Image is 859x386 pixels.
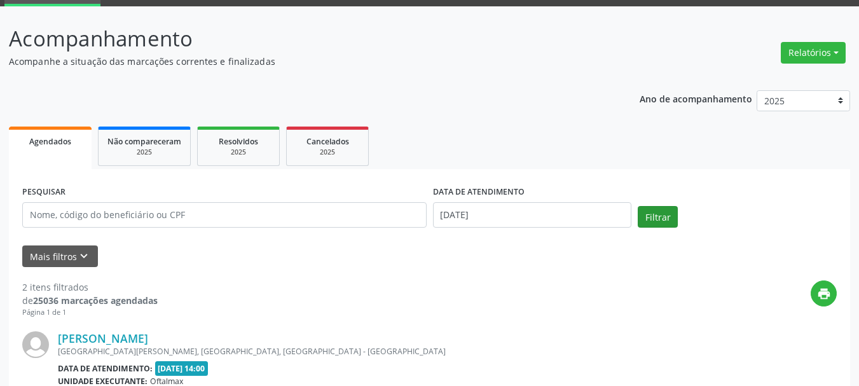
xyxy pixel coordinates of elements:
[58,331,148,345] a: [PERSON_NAME]
[58,346,646,357] div: [GEOGRAPHIC_DATA][PERSON_NAME], [GEOGRAPHIC_DATA], [GEOGRAPHIC_DATA] - [GEOGRAPHIC_DATA]
[640,90,752,106] p: Ano de acompanhamento
[107,148,181,157] div: 2025
[781,42,846,64] button: Relatórios
[433,202,632,228] input: Selecione um intervalo
[817,287,831,301] i: print
[9,55,598,68] p: Acompanhe a situação das marcações correntes e finalizadas
[22,331,49,358] img: img
[22,307,158,318] div: Página 1 de 1
[77,249,91,263] i: keyboard_arrow_down
[58,363,153,374] b: Data de atendimento:
[22,245,98,268] button: Mais filtroskeyboard_arrow_down
[29,136,71,147] span: Agendados
[22,183,65,202] label: PESQUISAR
[433,183,525,202] label: DATA DE ATENDIMENTO
[811,280,837,307] button: print
[22,202,427,228] input: Nome, código do beneficiário ou CPF
[638,206,678,228] button: Filtrar
[9,23,598,55] p: Acompanhamento
[107,136,181,147] span: Não compareceram
[306,136,349,147] span: Cancelados
[22,294,158,307] div: de
[207,148,270,157] div: 2025
[155,361,209,376] span: [DATE] 14:00
[22,280,158,294] div: 2 itens filtrados
[219,136,258,147] span: Resolvidos
[33,294,158,307] strong: 25036 marcações agendadas
[296,148,359,157] div: 2025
